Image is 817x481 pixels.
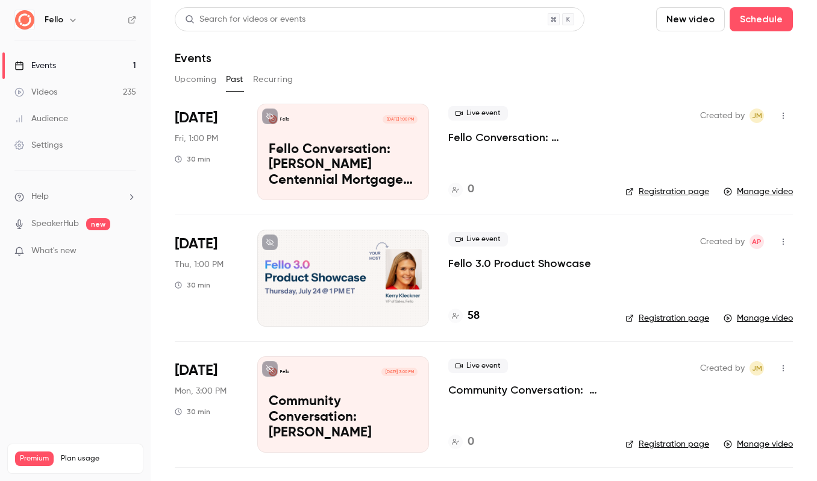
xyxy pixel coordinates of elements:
span: Aayush Panjikar [750,234,764,249]
div: Events [14,60,56,72]
span: AP [752,234,762,249]
a: 0 [448,434,474,450]
a: Community Conversation: [PERSON_NAME] [448,383,606,397]
button: New video [656,7,725,31]
span: new [86,218,110,230]
p: Fello [280,369,289,375]
span: Jamie Muenchen [750,361,764,376]
a: Fello Conversation: [PERSON_NAME] Centennial Mortgage Alliance [448,130,606,145]
a: Registration page [625,186,709,198]
li: help-dropdown-opener [14,190,136,203]
div: Videos [14,86,57,98]
span: Help [31,190,49,203]
span: Jamie Muenchen [750,108,764,123]
button: Upcoming [175,70,216,89]
div: 30 min [175,154,210,164]
span: JM [752,108,762,123]
a: 0 [448,181,474,198]
a: Manage video [724,312,793,324]
h4: 0 [468,181,474,198]
span: JM [752,361,762,376]
span: Created by [700,108,745,123]
span: What's new [31,245,77,257]
h6: Fello [45,14,63,26]
a: Community Conversation: Mahala LandinFello[DATE] 3:00 PMCommunity Conversation: [PERSON_NAME] [257,356,429,453]
p: Fello Conversation: [PERSON_NAME] Centennial Mortgage Alliance [269,142,418,189]
span: Live event [448,106,508,121]
a: Manage video [724,438,793,450]
button: Past [226,70,243,89]
span: Premium [15,451,54,466]
h1: Events [175,51,211,65]
div: Jul 7 Mon, 3:00 PM (America/New York) [175,356,238,453]
div: Jul 25 Fri, 1:00 PM (America/New York) [175,104,238,200]
a: Registration page [625,438,709,450]
span: Thu, 1:00 PM [175,259,224,271]
span: Fri, 1:00 PM [175,133,218,145]
button: Recurring [253,70,293,89]
a: Fello 3.0 Product Showcase [448,256,591,271]
span: Mon, 3:00 PM [175,385,227,397]
a: Manage video [724,186,793,198]
a: Fello Conversation: Mack Humphrey Centennial Mortgage AllianceFello[DATE] 1:00 PMFello Conversati... [257,104,429,200]
span: [DATE] 1:00 PM [383,115,417,124]
div: 30 min [175,280,210,290]
span: [DATE] [175,108,218,128]
p: Fello [280,116,289,122]
img: Fello [15,10,34,30]
div: Settings [14,139,63,151]
div: Jul 24 Thu, 1:00 PM (America/New York) [175,230,238,326]
a: Registration page [625,312,709,324]
span: [DATE] [175,361,218,380]
span: [DATE] [175,234,218,254]
span: Created by [700,361,745,376]
span: Plan usage [61,454,136,464]
h4: 58 [468,308,480,324]
a: 58 [448,308,480,324]
div: Search for videos or events [185,13,305,26]
span: Created by [700,234,745,249]
p: Community Conversation: [PERSON_NAME] [269,394,418,441]
button: Schedule [730,7,793,31]
span: Live event [448,232,508,247]
a: SpeakerHub [31,218,79,230]
div: Audience [14,113,68,125]
span: [DATE] 3:00 PM [381,368,417,376]
span: Live event [448,359,508,373]
h4: 0 [468,434,474,450]
div: 30 min [175,407,210,417]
